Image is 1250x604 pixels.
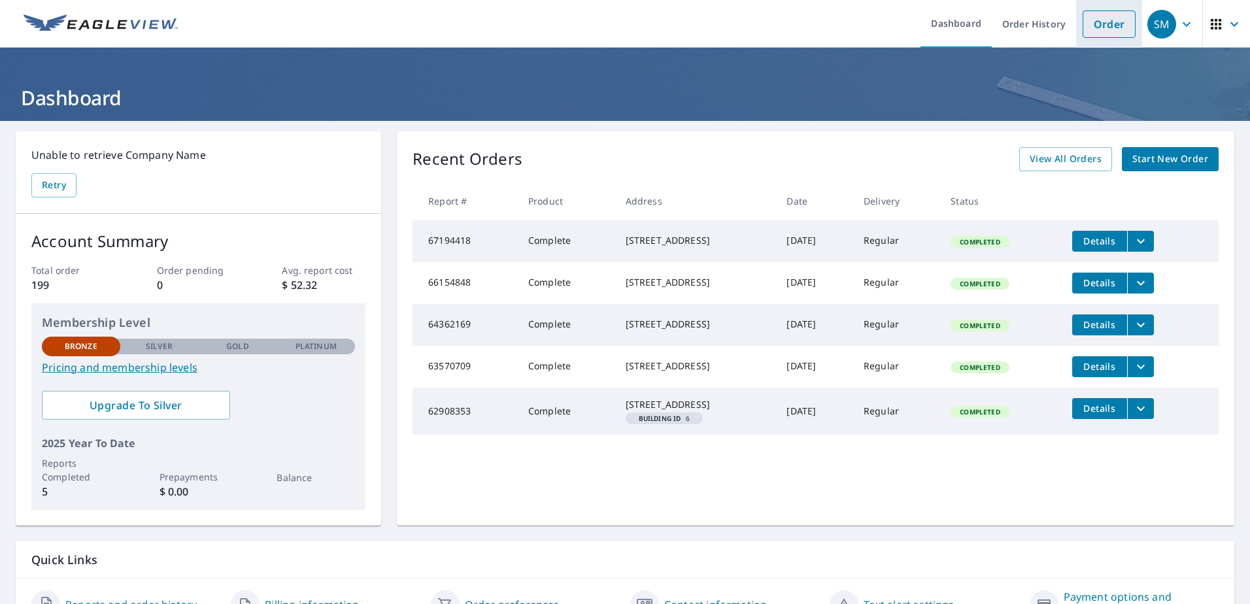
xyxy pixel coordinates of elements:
p: Account Summary [31,229,365,253]
td: Regular [853,346,940,388]
button: filesDropdownBtn-67194418 [1127,231,1154,252]
span: View All Orders [1030,151,1102,167]
td: Complete [518,304,615,346]
p: Reports Completed [42,456,120,484]
span: Upgrade To Silver [52,398,220,412]
td: 63570709 [413,346,518,388]
span: Retry [42,177,66,193]
p: 5 [42,484,120,499]
p: Membership Level [42,314,355,331]
button: filesDropdownBtn-62908353 [1127,398,1154,419]
th: Report # [413,182,518,220]
span: Completed [952,407,1007,416]
div: [STREET_ADDRESS] [626,234,766,247]
span: Completed [952,279,1007,288]
button: detailsBtn-66154848 [1072,273,1127,294]
button: detailsBtn-67194418 [1072,231,1127,252]
p: Balance [277,471,355,484]
td: Regular [853,220,940,262]
span: 6 [631,415,698,422]
p: $ 52.32 [282,277,365,293]
p: Order pending [157,263,241,277]
a: Upgrade To Silver [42,391,230,420]
td: Complete [518,262,615,304]
div: [STREET_ADDRESS] [626,318,766,331]
button: detailsBtn-63570709 [1072,356,1127,377]
span: Completed [952,321,1007,330]
p: Avg. report cost [282,263,365,277]
td: Complete [518,220,615,262]
th: Date [776,182,853,220]
p: Recent Orders [413,147,522,171]
th: Delivery [853,182,940,220]
a: Start New Order [1122,147,1219,171]
td: Regular [853,262,940,304]
th: Status [940,182,1062,220]
span: Start New Order [1132,151,1208,167]
span: Details [1080,277,1119,289]
span: Completed [952,237,1007,246]
button: Retry [31,173,76,197]
span: Completed [952,363,1007,372]
td: 66154848 [413,262,518,304]
td: 62908353 [413,388,518,435]
span: Details [1080,235,1119,247]
p: Bronze [65,341,97,352]
td: Complete [518,388,615,435]
button: filesDropdownBtn-64362169 [1127,314,1154,335]
p: Prepayments [160,470,238,484]
span: Details [1080,360,1119,373]
td: Regular [853,388,940,435]
td: [DATE] [776,346,853,388]
td: [DATE] [776,304,853,346]
button: detailsBtn-64362169 [1072,314,1127,335]
span: Details [1080,402,1119,414]
p: Total order [31,263,115,277]
td: 64362169 [413,304,518,346]
p: 199 [31,277,115,293]
div: [STREET_ADDRESS] [626,360,766,373]
div: [STREET_ADDRESS] [626,398,766,411]
button: filesDropdownBtn-63570709 [1127,356,1154,377]
a: Pricing and membership levels [42,360,355,375]
h1: Dashboard [16,84,1234,111]
em: Building ID [639,415,681,422]
td: Complete [518,346,615,388]
td: Regular [853,304,940,346]
p: Quick Links [31,552,1219,568]
p: Unable to retrieve Company Name [31,147,365,163]
p: 2025 Year To Date [42,435,355,451]
button: filesDropdownBtn-66154848 [1127,273,1154,294]
div: SM [1147,10,1176,39]
th: Address [615,182,777,220]
td: 67194418 [413,220,518,262]
a: Order [1083,10,1136,38]
a: View All Orders [1019,147,1112,171]
th: Product [518,182,615,220]
div: [STREET_ADDRESS] [626,276,766,289]
td: [DATE] [776,388,853,435]
span: Details [1080,318,1119,331]
button: detailsBtn-62908353 [1072,398,1127,419]
img: EV Logo [24,14,178,34]
td: [DATE] [776,262,853,304]
p: Silver [146,341,173,352]
p: Platinum [296,341,337,352]
p: Gold [226,341,248,352]
td: [DATE] [776,220,853,262]
p: $ 0.00 [160,484,238,499]
p: 0 [157,277,241,293]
